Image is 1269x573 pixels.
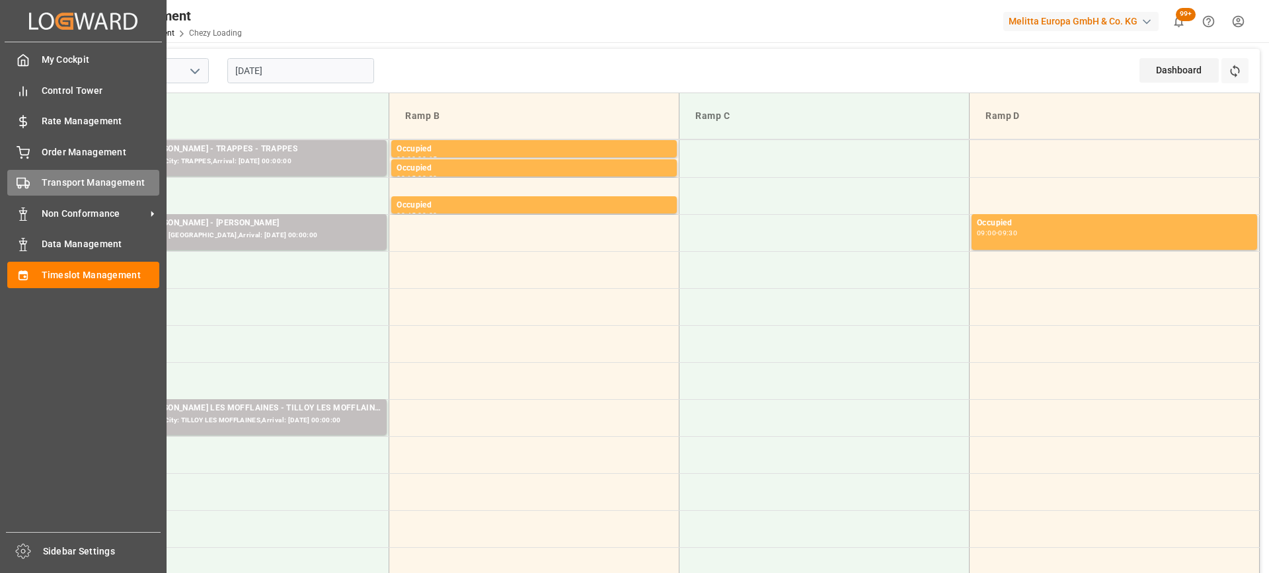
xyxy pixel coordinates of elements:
a: Order Management [7,139,159,165]
div: Occupied [397,143,672,156]
button: Help Center [1194,7,1223,36]
div: 09:30 [998,230,1017,236]
span: Sidebar Settings [43,545,161,558]
div: 09:00 [977,230,996,236]
a: Timeslot Management [7,262,159,287]
button: Melitta Europa GmbH & Co. KG [1003,9,1164,34]
div: Ramp B [400,104,668,128]
button: open menu [184,61,204,81]
div: Transport [PERSON_NAME] - TRAPPES - TRAPPES [106,143,381,156]
div: Occupied [397,162,672,175]
div: - [416,175,418,181]
div: Pallets: ,TU: 7,City: [GEOGRAPHIC_DATA],Arrival: [DATE] 00:00:00 [106,230,381,241]
div: Occupied [977,217,1252,230]
a: Rate Management [7,108,159,134]
div: 08:15 [418,156,437,162]
div: Melitta Europa GmbH & Co. KG [1003,12,1159,31]
div: 08:00 [397,156,416,162]
a: My Cockpit [7,47,159,73]
div: Pallets: 5,TU: 187,City: TILLOY LES MOFFLAINES,Arrival: [DATE] 00:00:00 [106,415,381,426]
button: show 100 new notifications [1164,7,1194,36]
span: My Cockpit [42,53,160,67]
div: Pallets: 5,TU: 320,City: TRAPPES,Arrival: [DATE] 00:00:00 [106,156,381,167]
span: Timeslot Management [42,268,160,282]
span: Control Tower [42,84,160,98]
a: Data Management [7,231,159,257]
div: - [996,230,998,236]
div: Occupied [397,199,672,212]
div: Dashboard [1139,58,1219,83]
input: DD-MM-YYYY [227,58,374,83]
div: Ramp A [110,104,378,128]
div: Transport [PERSON_NAME] - [PERSON_NAME] [106,217,381,230]
a: Control Tower [7,77,159,103]
div: 08:15 [397,175,416,181]
div: - [416,212,418,218]
span: Rate Management [42,114,160,128]
div: - [416,156,418,162]
span: Data Management [42,237,160,251]
div: 08:45 [397,212,416,218]
span: Non Conformance [42,207,146,221]
span: Transport Management [42,176,160,190]
span: Order Management [42,145,160,159]
div: Ramp C [690,104,958,128]
div: 08:30 [418,175,437,181]
div: Transport [PERSON_NAME] LES MOFFLAINES - TILLOY LES MOFFLAINES [106,402,381,415]
span: 99+ [1176,8,1196,21]
div: 09:00 [418,212,437,218]
a: Transport Management [7,170,159,196]
div: Ramp D [980,104,1249,128]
